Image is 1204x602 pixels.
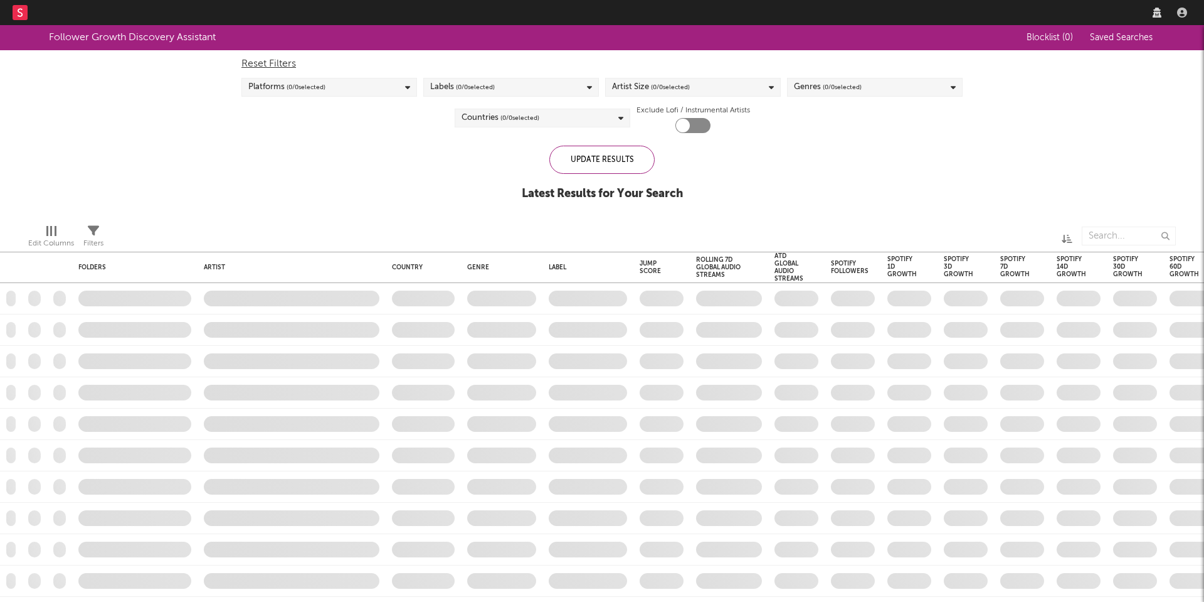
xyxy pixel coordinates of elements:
div: Filters [83,236,103,251]
div: Filters [83,220,103,257]
span: ( 0 ) [1062,33,1073,42]
div: Artist Size [612,80,690,95]
div: Spotify 30D Growth [1113,255,1143,278]
div: Spotify 7D Growth [1000,255,1030,278]
div: Country [392,264,448,271]
div: Reset Filters [241,56,963,72]
div: Spotify 1D Growth [887,255,917,278]
div: Spotify 3D Growth [944,255,973,278]
div: Update Results [549,146,655,174]
span: ( 0 / 0 selected) [651,80,690,95]
input: Search... [1082,227,1176,245]
div: Jump Score [640,260,665,275]
div: ATD Global Audio Streams [774,252,803,282]
span: ( 0 / 0 selected) [456,80,495,95]
div: Spotify 14D Growth [1057,255,1086,278]
div: Countries [462,110,539,126]
div: Genres [794,80,862,95]
div: Labels [430,80,495,95]
span: ( 0 / 0 selected) [823,80,862,95]
div: Genre [467,264,530,271]
span: Saved Searches [1090,33,1155,42]
div: Spotify Followers [831,260,869,275]
div: Edit Columns [28,220,74,257]
span: ( 0 / 0 selected) [500,110,539,126]
div: Edit Columns [28,236,74,251]
div: Artist [204,264,373,271]
span: ( 0 / 0 selected) [287,80,325,95]
span: Blocklist [1027,33,1073,42]
label: Exclude Lofi / Instrumental Artists [636,103,750,118]
div: Rolling 7D Global Audio Streams [696,256,743,279]
div: Folders [78,264,172,271]
button: Saved Searches [1086,33,1155,43]
div: Label [549,264,621,271]
div: Follower Growth Discovery Assistant [49,30,216,45]
div: Latest Results for Your Search [522,186,683,202]
div: Spotify 60D Growth [1170,255,1199,278]
div: Platforms [248,80,325,95]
